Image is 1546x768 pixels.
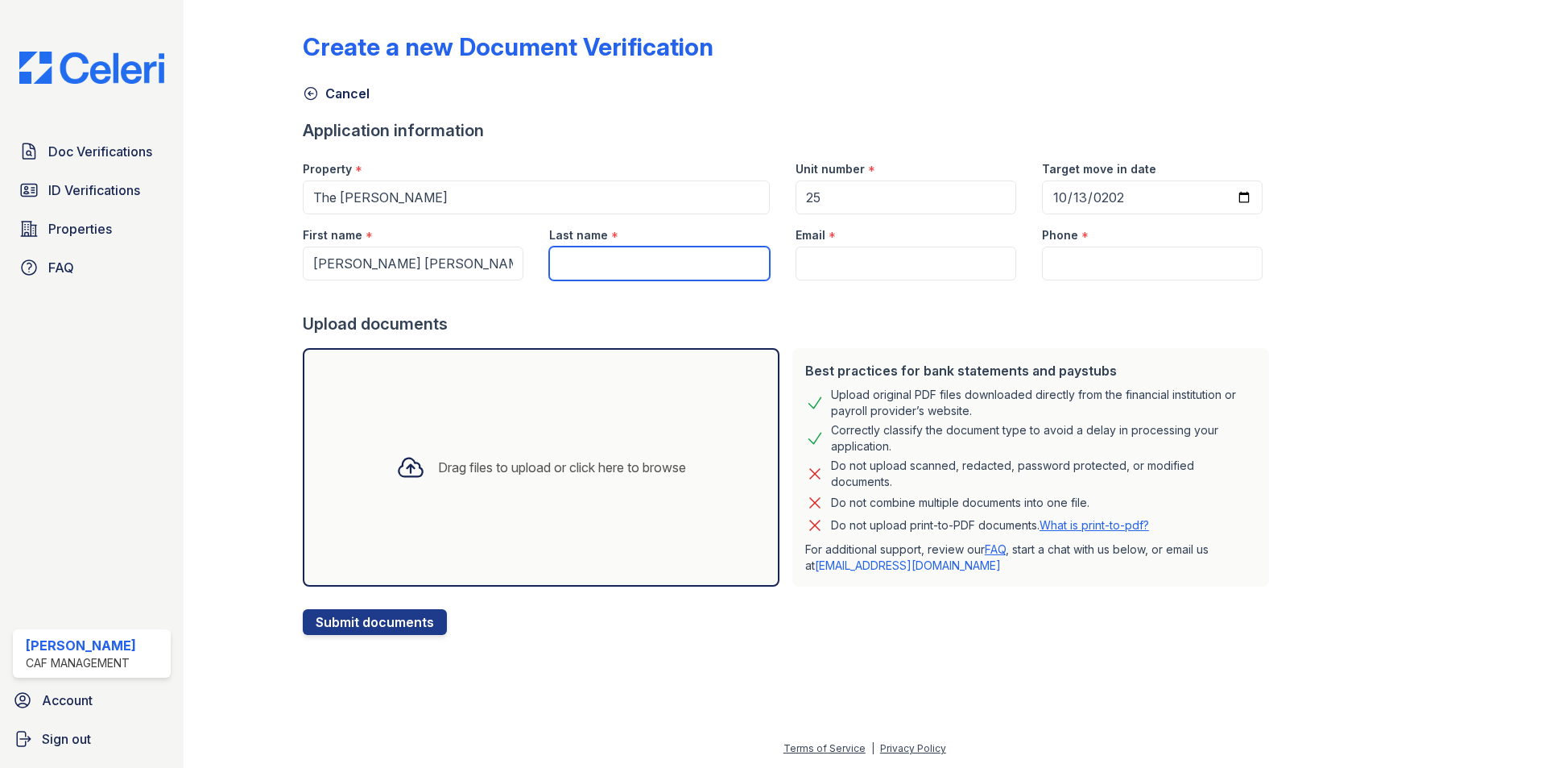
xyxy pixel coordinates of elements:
[303,161,352,177] label: Property
[985,542,1006,556] a: FAQ
[303,313,1275,335] div: Upload documents
[48,142,152,161] span: Doc Verifications
[13,135,171,168] a: Doc Verifications
[6,684,177,716] a: Account
[303,609,447,635] button: Submit documents
[815,558,1001,572] a: [EMAIL_ADDRESS][DOMAIN_NAME]
[303,227,362,243] label: First name
[48,258,74,277] span: FAQ
[783,742,866,754] a: Terms of Service
[796,161,865,177] label: Unit number
[303,119,1275,142] div: Application information
[831,422,1256,455] div: Correctly classify the document type to avoid a delay in processing your application.
[549,227,608,243] label: Last name
[13,174,171,206] a: ID Verifications
[831,517,1149,533] p: Do not upload print-to-PDF documents.
[1042,227,1078,243] label: Phone
[42,691,93,710] span: Account
[1042,161,1156,177] label: Target move in date
[880,742,946,754] a: Privacy Policy
[871,742,874,754] div: |
[831,458,1256,490] div: Do not upload scanned, redacted, password protected, or modified documents.
[805,542,1256,574] p: For additional support, review our , start a chat with us below, or email us at
[1040,518,1149,532] a: What is print-to-pdf?
[831,387,1256,419] div: Upload original PDF files downloaded directly from the financial institution or payroll provider’...
[26,636,136,655] div: [PERSON_NAME]
[48,181,140,200] span: ID Verifications
[42,729,91,749] span: Sign out
[6,723,177,755] a: Sign out
[26,655,136,671] div: CAF Management
[13,213,171,245] a: Properties
[13,251,171,284] a: FAQ
[438,458,686,477] div: Drag files to upload or click here to browse
[796,227,825,243] label: Email
[805,361,1256,380] div: Best practices for bank statements and paystubs
[48,219,112,239] span: Properties
[303,84,370,103] a: Cancel
[6,52,177,84] img: CE_Logo_Blue-a8612792a0a2168367f1c8372b55b34899dd931a85d93a1a3d3e32e68fde9ad4.png
[303,32,713,61] div: Create a new Document Verification
[831,493,1089,513] div: Do not combine multiple documents into one file.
